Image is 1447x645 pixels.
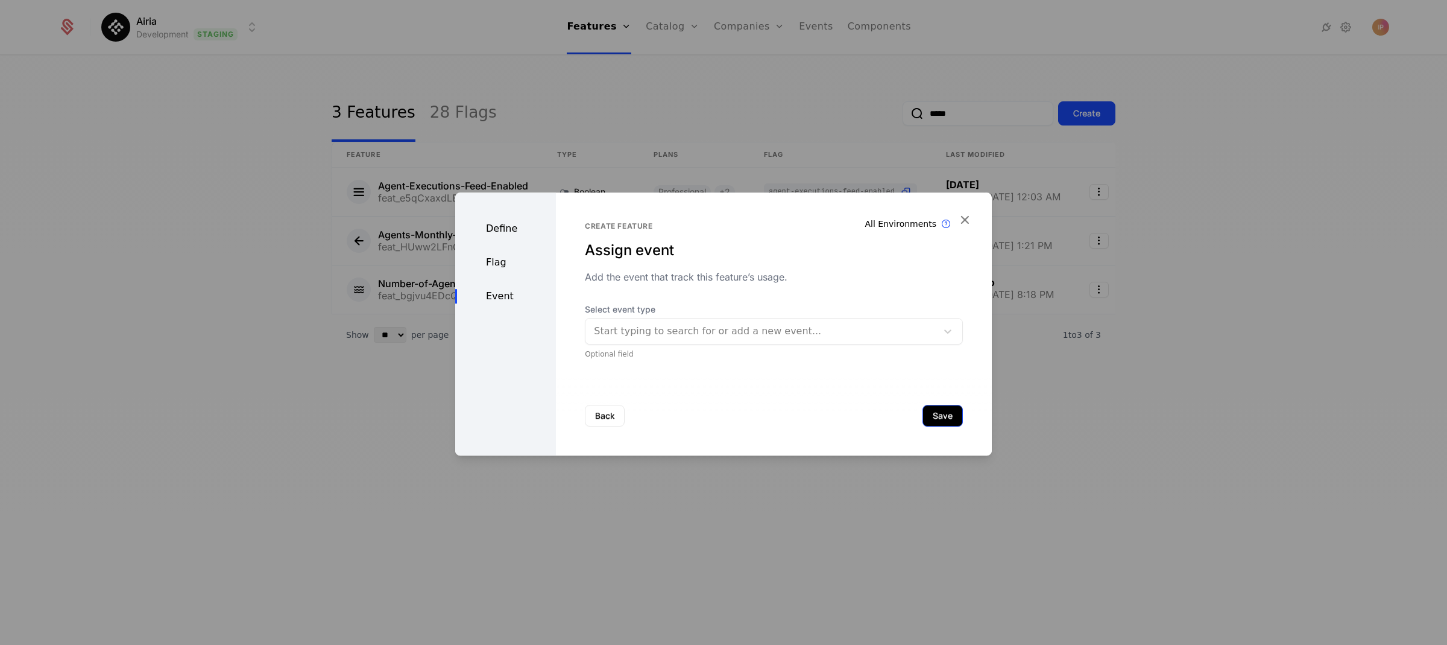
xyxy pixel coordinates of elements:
[865,218,937,230] div: All Environments
[455,221,556,236] div: Define
[455,289,556,303] div: Event
[585,221,963,231] div: Create feature
[585,349,963,359] div: Optional field
[585,303,963,316] span: Select event type
[585,270,963,284] div: Add the event that track this feature’s usage.
[585,405,625,427] button: Back
[455,255,556,270] div: Flag
[922,405,963,427] button: Save
[585,241,963,260] div: Assign event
